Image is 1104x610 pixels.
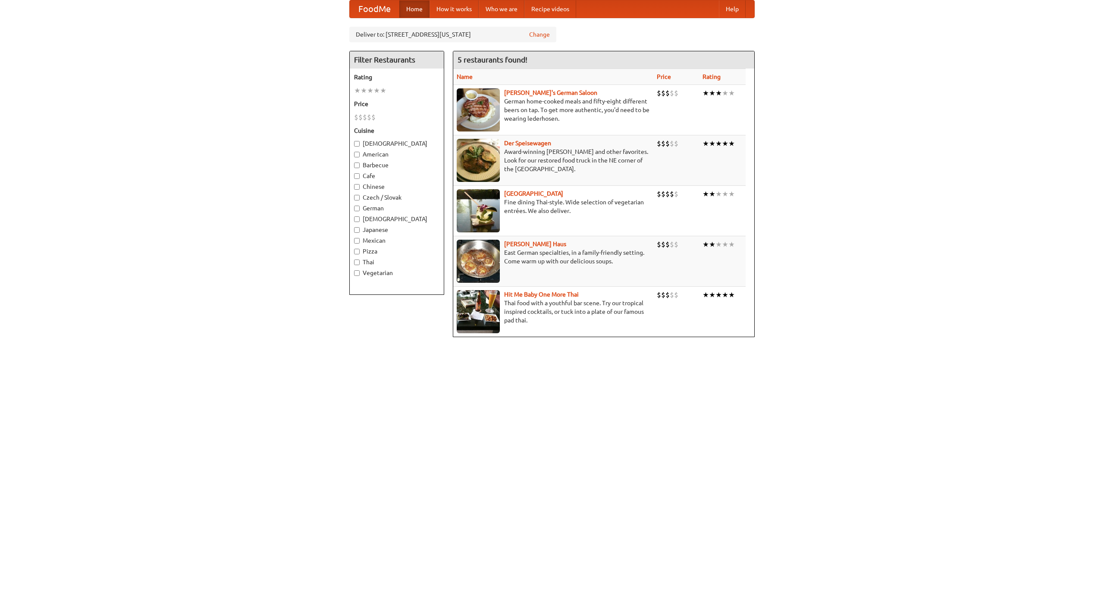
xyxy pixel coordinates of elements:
li: $ [674,240,678,249]
label: Chinese [354,182,439,191]
label: Japanese [354,225,439,234]
li: ★ [709,290,715,300]
li: $ [657,290,661,300]
input: [DEMOGRAPHIC_DATA] [354,216,360,222]
input: Barbecue [354,163,360,168]
li: $ [661,88,665,98]
li: $ [670,189,674,199]
div: Deliver to: [STREET_ADDRESS][US_STATE] [349,27,556,42]
h5: Cuisine [354,126,439,135]
li: ★ [709,189,715,199]
li: ★ [715,88,722,98]
label: German [354,204,439,213]
li: $ [674,290,678,300]
label: [DEMOGRAPHIC_DATA] [354,215,439,223]
a: [PERSON_NAME]'s German Saloon [504,89,597,96]
p: Fine dining Thai-style. Wide selection of vegetarian entrées. We also deliver. [457,198,650,215]
input: Mexican [354,238,360,244]
input: Thai [354,260,360,265]
img: esthers.jpg [457,88,500,131]
li: $ [661,139,665,148]
li: ★ [722,139,728,148]
h4: Filter Restaurants [350,51,444,69]
img: kohlhaus.jpg [457,240,500,283]
li: ★ [722,88,728,98]
li: $ [354,113,358,122]
li: ★ [709,240,715,249]
li: ★ [715,189,722,199]
h5: Rating [354,73,439,81]
li: ★ [722,290,728,300]
ng-pluralize: 5 restaurants found! [458,56,527,64]
li: ★ [367,86,373,95]
label: Cafe [354,172,439,180]
label: Mexican [354,236,439,245]
p: German home-cooked meals and fifty-eight different beers on tap. To get more authentic, you'd nee... [457,97,650,123]
p: Thai food with a youthful bar scene. Try our tropical inspired cocktails, or tuck into a plate of... [457,299,650,325]
li: ★ [703,290,709,300]
li: $ [371,113,376,122]
a: Recipe videos [524,0,576,18]
li: $ [358,113,363,122]
li: $ [665,189,670,199]
li: ★ [728,139,735,148]
a: Der Speisewagen [504,140,551,147]
a: Who we are [479,0,524,18]
input: Cafe [354,173,360,179]
a: [GEOGRAPHIC_DATA] [504,190,563,197]
li: ★ [703,88,709,98]
li: $ [674,88,678,98]
a: Hit Me Baby One More Thai [504,291,579,298]
li: ★ [354,86,361,95]
p: Award-winning [PERSON_NAME] and other favorites. Look for our restored food truck in the NE corne... [457,147,650,173]
li: $ [665,240,670,249]
li: ★ [709,88,715,98]
li: $ [657,88,661,98]
li: $ [665,139,670,148]
a: Price [657,73,671,80]
input: Pizza [354,249,360,254]
li: $ [661,240,665,249]
a: Home [399,0,430,18]
li: ★ [703,139,709,148]
label: Czech / Slovak [354,193,439,202]
li: ★ [728,290,735,300]
li: ★ [715,240,722,249]
input: Vegetarian [354,270,360,276]
label: Vegetarian [354,269,439,277]
li: ★ [722,240,728,249]
li: $ [665,290,670,300]
input: American [354,152,360,157]
li: ★ [722,189,728,199]
li: $ [670,139,674,148]
li: ★ [728,240,735,249]
h5: Price [354,100,439,108]
a: Help [719,0,746,18]
input: Chinese [354,184,360,190]
a: How it works [430,0,479,18]
label: Pizza [354,247,439,256]
a: FoodMe [350,0,399,18]
li: ★ [361,86,367,95]
li: $ [674,139,678,148]
input: German [354,206,360,211]
li: ★ [373,86,380,95]
img: satay.jpg [457,189,500,232]
img: babythai.jpg [457,290,500,333]
li: $ [665,88,670,98]
li: $ [670,88,674,98]
li: $ [661,290,665,300]
li: ★ [728,189,735,199]
li: $ [670,290,674,300]
li: $ [670,240,674,249]
li: $ [661,189,665,199]
li: ★ [715,139,722,148]
label: Barbecue [354,161,439,169]
li: $ [657,189,661,199]
p: East German specialties, in a family-friendly setting. Come warm up with our delicious soups. [457,248,650,266]
a: [PERSON_NAME] Haus [504,241,566,247]
li: ★ [380,86,386,95]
